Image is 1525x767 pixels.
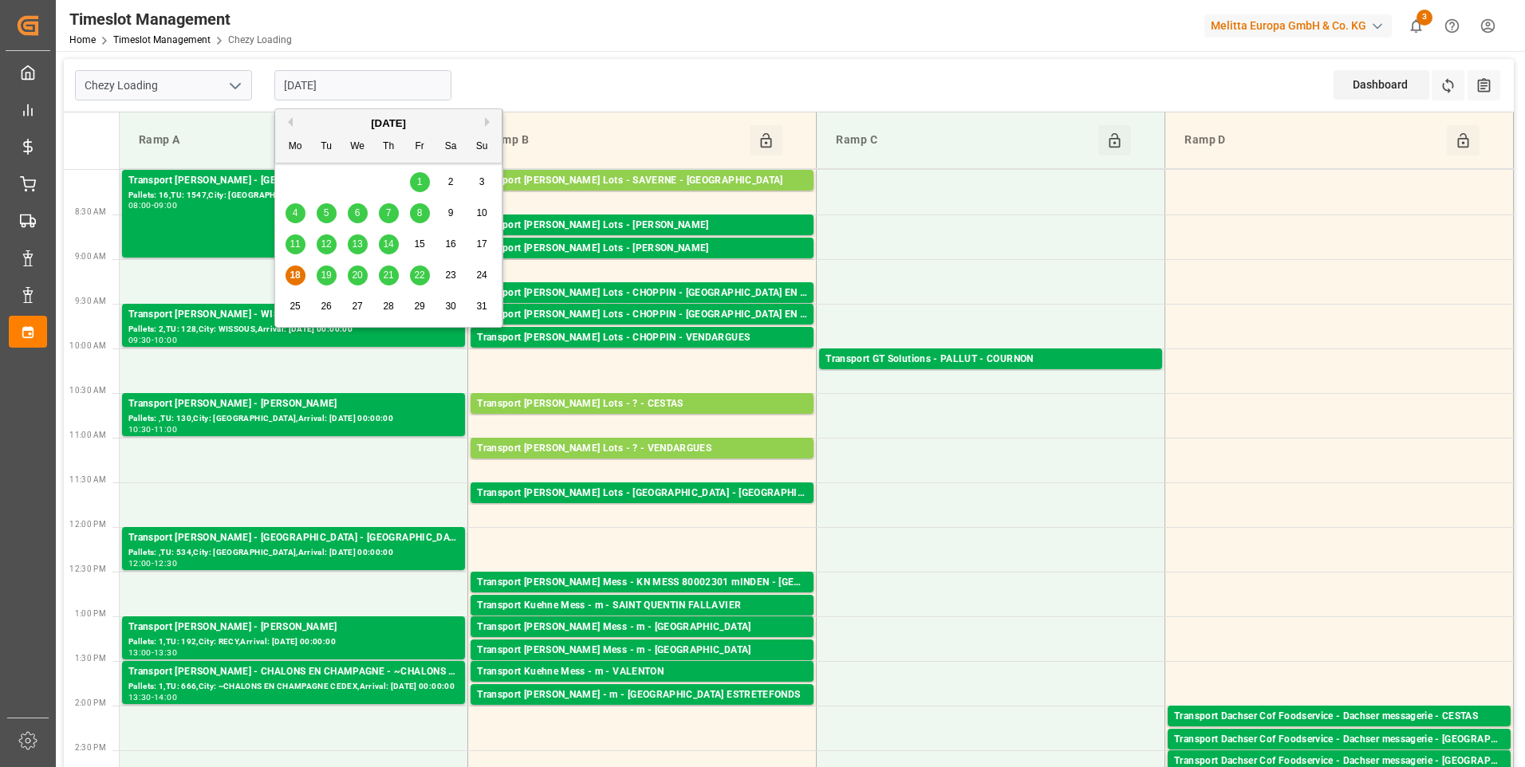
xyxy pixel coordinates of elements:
div: Pallets: 1,TU: 16,City: [GEOGRAPHIC_DATA][PERSON_NAME],Arrival: [DATE] 00:00:00 [477,614,807,627]
div: Pallets: 3,TU: ,City: CESTAS,Arrival: [DATE] 00:00:00 [1174,725,1504,738]
div: Transport GT Solutions - PALLUT - COURNON [826,352,1156,368]
div: [DATE] [275,116,502,132]
div: Choose Saturday, August 23rd, 2025 [441,265,461,285]
div: Pallets: ,TU: 10,City: [GEOGRAPHIC_DATA],Arrival: [DATE] 00:00:00 [1174,748,1504,761]
div: Transport [PERSON_NAME] Lots - ? - VENDARGUES [477,441,807,457]
span: 3 [1417,10,1432,26]
div: Pallets: ,TU: 514,City: [GEOGRAPHIC_DATA],Arrival: [DATE] 00:00:00 [826,368,1156,381]
span: 9:00 AM [75,252,106,261]
div: Choose Wednesday, August 20th, 2025 [348,265,368,285]
span: 21 [383,269,393,281]
div: Sa [441,137,461,157]
div: Transport [PERSON_NAME] Mess - KN MESS 80002301 mINDEN - [GEOGRAPHIC_DATA] [477,575,807,591]
div: Transport [PERSON_NAME] Mess - m - [GEOGRAPHIC_DATA] [477,643,807,659]
div: - [152,336,154,344]
div: Pallets: ,TU: 101,City: [GEOGRAPHIC_DATA],Arrival: [DATE] 00:00:00 [477,323,807,336]
div: Ramp B [481,125,750,155]
span: 9 [448,207,454,218]
div: Choose Thursday, August 21st, 2025 [379,265,399,285]
button: Melitta Europa GmbH & Co. KG [1204,10,1398,41]
span: 2 [448,176,454,187]
div: Transport Dachser Cof Foodservice - Dachser messagerie - [GEOGRAPHIC_DATA] [1174,732,1504,748]
input: Type to search/select [75,70,252,100]
div: Choose Friday, August 15th, 2025 [410,234,430,254]
div: Choose Wednesday, August 13th, 2025 [348,234,368,254]
div: Transport [PERSON_NAME] Lots - CHOPPIN - [GEOGRAPHIC_DATA] EN [GEOGRAPHIC_DATA] [477,285,807,301]
div: Tu [317,137,337,157]
div: Th [379,137,399,157]
div: Choose Sunday, August 3rd, 2025 [472,172,492,192]
div: Transport [PERSON_NAME] - [GEOGRAPHIC_DATA] [128,173,459,189]
div: Transport [PERSON_NAME] Mess - m - [GEOGRAPHIC_DATA] [477,619,807,635]
div: month 2025-08 [280,167,498,322]
div: Pallets: ,TU: 157,City: [GEOGRAPHIC_DATA],Arrival: [DATE] 00:00:00 [477,501,807,515]
span: 4 [293,207,298,218]
div: Choose Saturday, August 9th, 2025 [441,203,461,223]
div: Transport [PERSON_NAME] - WISSOUS - WISSOUS [128,307,459,323]
div: Choose Monday, August 11th, 2025 [286,234,305,254]
span: 15 [414,238,424,250]
div: Transport [PERSON_NAME] Lots - [PERSON_NAME] [477,241,807,257]
div: Pallets: ,TU: 534,City: [GEOGRAPHIC_DATA],Arrival: [DATE] 00:00:00 [128,546,459,560]
div: Pallets: ,TU: 296,City: CARQUEFOU,Arrival: [DATE] 00:00:00 [477,257,807,270]
span: 1:00 PM [75,609,106,618]
div: Pallets: 2,TU: 128,City: WISSOUS,Arrival: [DATE] 00:00:00 [128,323,459,336]
div: Ramp A [132,125,401,155]
div: 09:00 [154,202,177,209]
div: Transport [PERSON_NAME] - m - [GEOGRAPHIC_DATA] ESTRETEFONDS [477,687,807,703]
div: Transport [PERSON_NAME] - [PERSON_NAME] [128,396,459,412]
div: Choose Tuesday, August 5th, 2025 [317,203,337,223]
span: 25 [290,301,300,312]
div: Choose Sunday, August 10th, 2025 [472,203,492,223]
span: 10:00 AM [69,341,106,350]
button: Next Month [485,117,495,127]
div: Pallets: 3,TU: 206,City: [GEOGRAPHIC_DATA],Arrival: [DATE] 00:00:00 [477,412,807,426]
span: 5 [324,207,329,218]
div: Choose Tuesday, August 26th, 2025 [317,297,337,317]
span: 11:00 AM [69,431,106,439]
div: 10:00 [154,336,177,344]
div: Choose Friday, August 1st, 2025 [410,172,430,192]
div: Choose Monday, August 25th, 2025 [286,297,305,317]
div: Choose Saturday, August 16th, 2025 [441,234,461,254]
span: 17 [476,238,487,250]
span: 11:30 AM [69,475,106,484]
span: 13 [352,238,362,250]
input: DD-MM-YYYY [274,70,451,100]
button: Help Center [1434,8,1470,44]
div: Transport [PERSON_NAME] Lots - ? - CESTAS [477,396,807,412]
span: 18 [290,269,300,281]
div: Timeslot Management [69,7,292,31]
div: Transport [PERSON_NAME] Lots - CHOPPIN - [GEOGRAPHIC_DATA] EN [GEOGRAPHIC_DATA] [477,307,807,323]
div: - [152,694,154,701]
div: Melitta Europa GmbH & Co. KG [1204,14,1392,37]
button: open menu [223,73,246,98]
div: 10:30 [128,426,152,433]
div: Pallets: 1,TU: 14,City: [GEOGRAPHIC_DATA],Arrival: [DATE] 00:00:00 [477,680,807,694]
span: 30 [445,301,455,312]
span: 2:30 PM [75,743,106,752]
span: 14 [383,238,393,250]
div: Transport Kuehne Mess - m - SAINT QUENTIN FALLAVIER [477,598,807,614]
div: Choose Wednesday, August 27th, 2025 [348,297,368,317]
span: 28 [383,301,393,312]
div: We [348,137,368,157]
div: - [152,426,154,433]
div: Choose Friday, August 8th, 2025 [410,203,430,223]
span: 9:30 AM [75,297,106,305]
div: Choose Thursday, August 14th, 2025 [379,234,399,254]
span: 24 [476,269,487,281]
div: 13:00 [128,649,152,656]
span: 6 [355,207,361,218]
span: 20 [352,269,362,281]
span: 1:30 PM [75,654,106,663]
span: 7 [386,207,392,218]
span: 23 [445,269,455,281]
div: Choose Wednesday, August 6th, 2025 [348,203,368,223]
div: Transport [PERSON_NAME] - CHALONS EN CHAMPAGNE - ~CHALONS EN CHAMPAGNE CEDEX [128,664,459,680]
span: 19 [321,269,331,281]
div: Transport Dachser Cof Foodservice - Dachser messagerie - CESTAS [1174,709,1504,725]
div: - [152,202,154,209]
div: Ramp C [829,125,1098,155]
div: Su [472,137,492,157]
